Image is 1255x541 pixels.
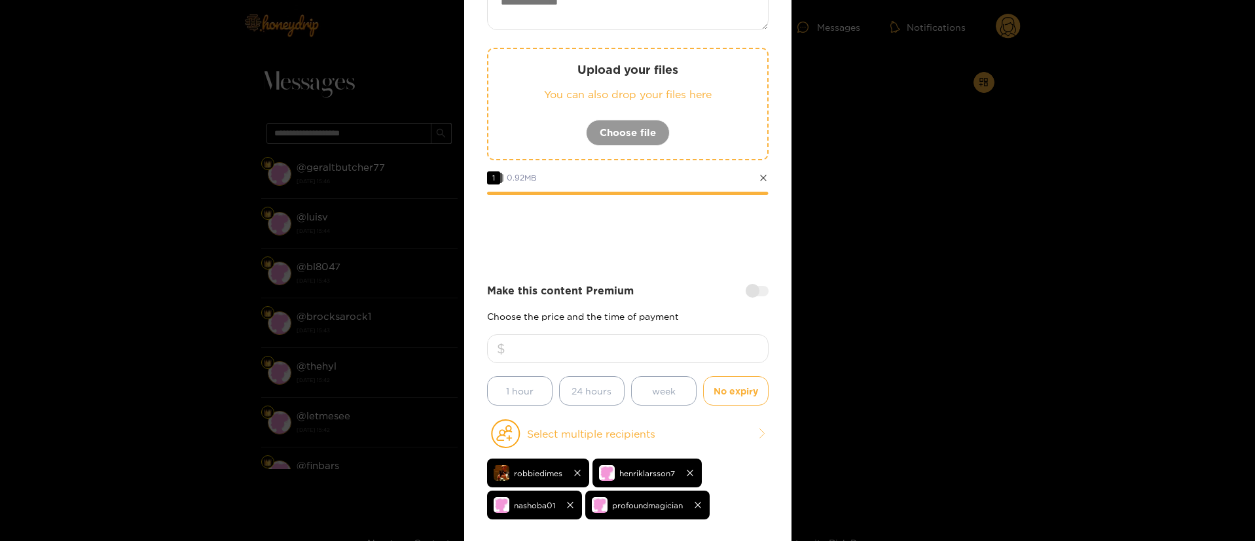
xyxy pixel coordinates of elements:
button: 1 hour [487,376,553,406]
span: 0.92 MB [507,173,537,182]
p: Choose the price and the time of payment [487,311,769,321]
span: henriklarsson7 [619,466,675,481]
img: no-avatar.png [599,465,615,481]
button: No expiry [703,376,769,406]
span: 24 hours [572,383,611,398]
p: Upload your files [515,62,741,77]
img: upxnl-screenshot_20250725_032726_gallery.jpg [494,465,509,481]
span: No expiry [714,383,758,398]
button: 24 hours [559,376,625,406]
button: Select multiple recipients [487,419,769,449]
span: 1 [487,171,500,184]
img: no-avatar.png [494,497,509,513]
p: You can also drop your files here [515,87,741,102]
button: week [631,376,697,406]
span: robbiedimes [514,466,562,481]
img: no-avatar.png [592,497,608,513]
span: 1 hour [506,383,534,398]
span: nashoba01 [514,498,555,513]
span: profoundmagician [612,498,683,513]
strong: Make this content Premium [487,283,634,298]
span: week [652,383,676,398]
button: Choose file [586,120,670,146]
